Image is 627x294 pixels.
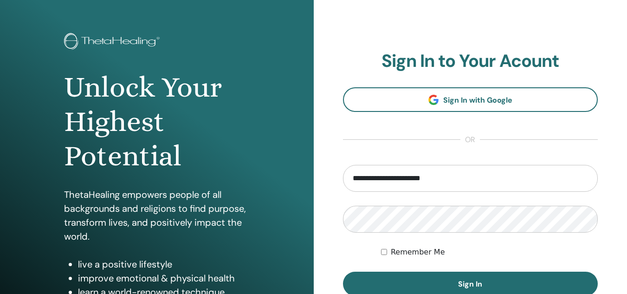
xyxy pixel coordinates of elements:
[458,279,482,289] span: Sign In
[78,271,250,285] li: improve emotional & physical health
[391,247,445,258] label: Remember Me
[443,95,512,105] span: Sign In with Google
[343,87,598,112] a: Sign In with Google
[64,188,250,243] p: ThetaHealing empowers people of all backgrounds and religions to find purpose, transform lives, a...
[381,247,598,258] div: Keep me authenticated indefinitely or until I manually logout
[460,134,480,145] span: or
[64,70,250,174] h1: Unlock Your Highest Potential
[78,257,250,271] li: live a positive lifestyle
[343,51,598,72] h2: Sign In to Your Acount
